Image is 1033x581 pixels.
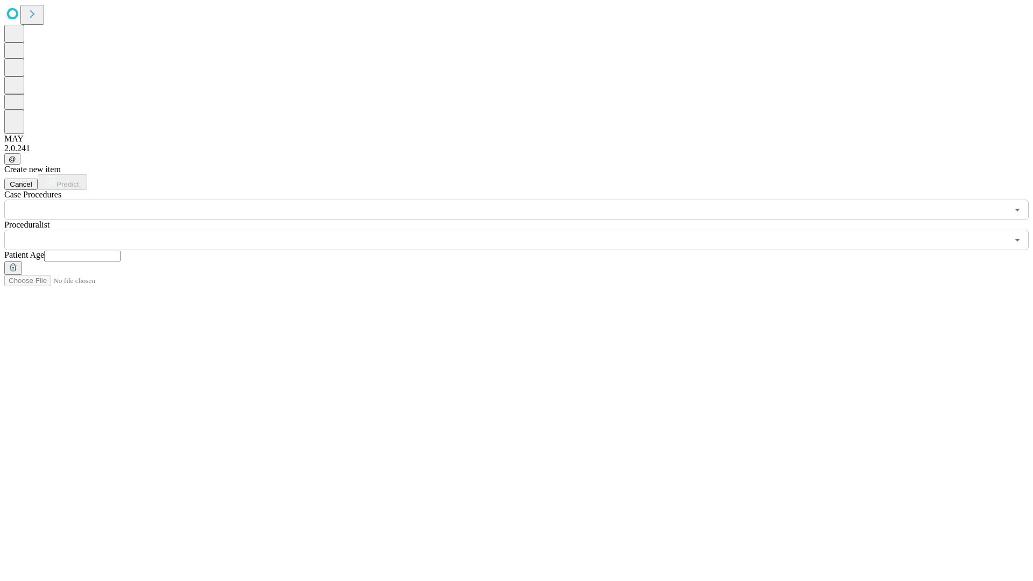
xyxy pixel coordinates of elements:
[4,179,38,190] button: Cancel
[4,220,49,229] span: Proceduralist
[56,180,79,188] span: Predict
[4,165,61,174] span: Create new item
[4,190,61,199] span: Scheduled Procedure
[4,144,1029,153] div: 2.0.241
[38,174,87,190] button: Predict
[1010,232,1025,247] button: Open
[4,153,20,165] button: @
[4,134,1029,144] div: MAY
[10,180,32,188] span: Cancel
[9,155,16,163] span: @
[4,250,44,259] span: Patient Age
[1010,202,1025,217] button: Open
